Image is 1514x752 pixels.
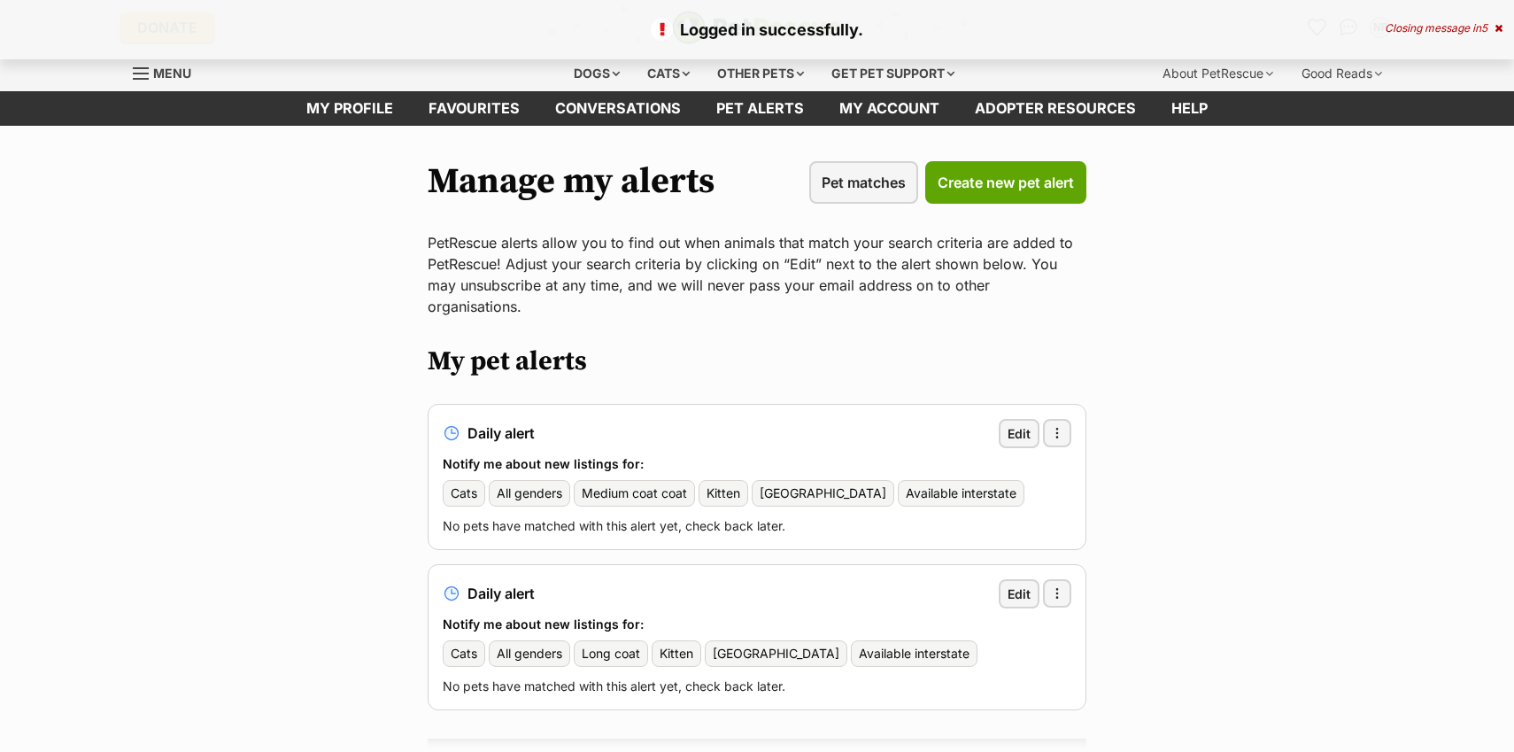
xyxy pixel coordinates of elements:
a: My account [822,91,957,126]
a: My profile [289,91,411,126]
span: Menu [153,66,191,81]
span: Edit [1008,424,1031,443]
a: Favourites [411,91,537,126]
span: All genders [497,645,562,663]
span: Cats [451,485,477,502]
a: Create new pet alert [925,161,1086,204]
span: Cats [451,645,477,663]
a: Edit [999,419,1039,448]
p: No pets have matched with this alert yet, check back later. [443,517,1071,535]
span: Edit [1008,585,1031,603]
span: Daily alert [467,585,535,601]
p: PetRescue alerts allow you to find out when animals that match your search criteria are added to ... [428,232,1086,317]
div: Other pets [705,56,816,91]
h2: My pet alerts [428,345,1086,377]
div: Cats [635,56,702,91]
h3: Notify me about new listings for: [443,455,1071,473]
a: Pet alerts [699,91,822,126]
span: [GEOGRAPHIC_DATA] [760,485,886,502]
a: Menu [133,56,204,88]
span: [GEOGRAPHIC_DATA] [713,645,839,663]
span: Kitten [707,485,740,502]
a: Edit [999,579,1039,609]
div: About PetRescue [1150,56,1286,91]
span: All genders [497,485,562,502]
div: Get pet support [819,56,967,91]
h1: Manage my alerts [428,161,715,202]
span: Long coat [582,645,640,663]
div: Good Reads [1289,56,1394,91]
span: Available interstate [859,645,969,663]
span: Daily alert [467,425,535,441]
a: Pet matches [809,161,918,204]
a: Help [1154,91,1225,126]
div: Dogs [561,56,632,91]
span: Available interstate [906,485,1016,502]
span: Create new pet alert [938,172,1074,193]
span: Medium coat coat [582,485,687,502]
a: Adopter resources [957,91,1154,126]
span: Pet matches [822,172,906,193]
span: Kitten [660,645,693,663]
a: conversations [537,91,699,126]
h3: Notify me about new listings for: [443,616,1071,633]
p: No pets have matched with this alert yet, check back later. [443,678,1071,695]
